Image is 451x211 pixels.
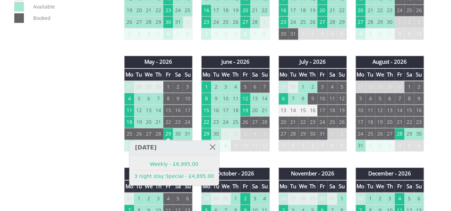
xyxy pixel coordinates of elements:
td: 23 [201,16,211,28]
td: 31 [317,128,327,140]
td: 3 [211,28,221,40]
td: 19 [308,5,317,16]
td: 27 [250,116,260,128]
td: 1 [365,140,375,152]
td: 22 [163,116,173,128]
td: 20 [144,116,153,128]
th: Su [337,68,347,81]
td: 9 [404,28,414,40]
td: 19 [240,105,250,116]
td: 12 [260,140,270,152]
td: 5 [154,28,163,40]
td: 4 [154,140,163,152]
td: 7 [288,93,298,105]
td: 28 [395,128,404,140]
td: 1 [201,81,211,93]
td: 5 [375,93,385,105]
td: 30 [154,81,163,93]
th: Tu [365,68,375,81]
td: 22 [375,5,385,16]
td: 24 [173,5,183,16]
td: 11 [124,105,134,116]
td: 20 [317,5,327,16]
td: 22 [201,116,211,128]
th: Th [385,68,394,81]
td: 8 [404,93,414,105]
th: Sa [173,180,183,192]
td: 9 [308,93,317,105]
td: 29 [154,16,163,28]
td: 26 [308,16,317,28]
td: 3 [278,140,288,152]
td: 21 [365,5,375,16]
td: 24 [317,116,327,128]
td: 24 [288,16,298,28]
td: 27 [144,128,153,140]
td: 1 [298,28,308,40]
td: 25 [231,116,240,128]
td: 19 [337,105,347,116]
th: Th [154,68,163,81]
td: 26 [231,16,240,28]
td: 22 [260,5,270,16]
td: 2 [201,28,211,40]
td: 4 [327,28,337,40]
td: 19 [134,116,144,128]
td: 14 [154,105,163,116]
td: 8 [163,93,173,105]
td: 27 [355,16,365,28]
td: 10 [355,105,365,116]
td: 26 [414,5,424,16]
td: 27 [278,128,288,140]
td: 11 [365,105,375,116]
td: 17 [211,5,221,16]
th: Mo [124,180,134,192]
td: 29 [144,81,153,93]
td: 8 [260,28,270,40]
td: 1 [163,81,173,93]
th: Sa [250,68,260,81]
td: 18 [327,105,337,116]
td: 4 [124,93,134,105]
td: 24 [211,16,221,28]
td: 13 [278,105,288,116]
td: 30 [288,81,298,93]
td: 20 [278,116,288,128]
td: 6 [163,28,173,40]
th: Mo [355,68,365,81]
td: 29 [375,16,385,28]
td: 23 [308,116,317,128]
td: 5 [337,28,347,40]
td: 7 [211,140,221,152]
td: 23 [385,5,394,16]
td: 1 [404,81,414,93]
td: 3 [240,128,250,140]
td: 18 [365,116,375,128]
td: 16 [211,105,221,116]
th: Fr [395,68,404,81]
td: 9 [211,93,221,105]
td: 21 [154,116,163,128]
td: 2 [173,81,183,93]
th: We [221,68,231,81]
td: 16 [201,5,211,16]
td: 26 [337,116,347,128]
td: 28 [154,128,163,140]
th: Su [414,68,424,81]
td: 3 [317,28,327,40]
th: Tu [134,68,144,81]
td: 31 [173,16,183,28]
td: 27 [317,16,327,28]
th: December - 2026 [355,168,424,180]
th: Tu [134,180,144,192]
td: 8 [298,93,308,105]
td: 4 [250,128,260,140]
td: 7 [317,140,327,152]
td: 2 [308,81,317,93]
td: 14 [288,105,298,116]
td: 1 [395,16,404,28]
td: 3 [183,81,193,93]
td: 25 [365,128,375,140]
td: 6 [375,28,385,40]
td: 9 [337,140,347,152]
